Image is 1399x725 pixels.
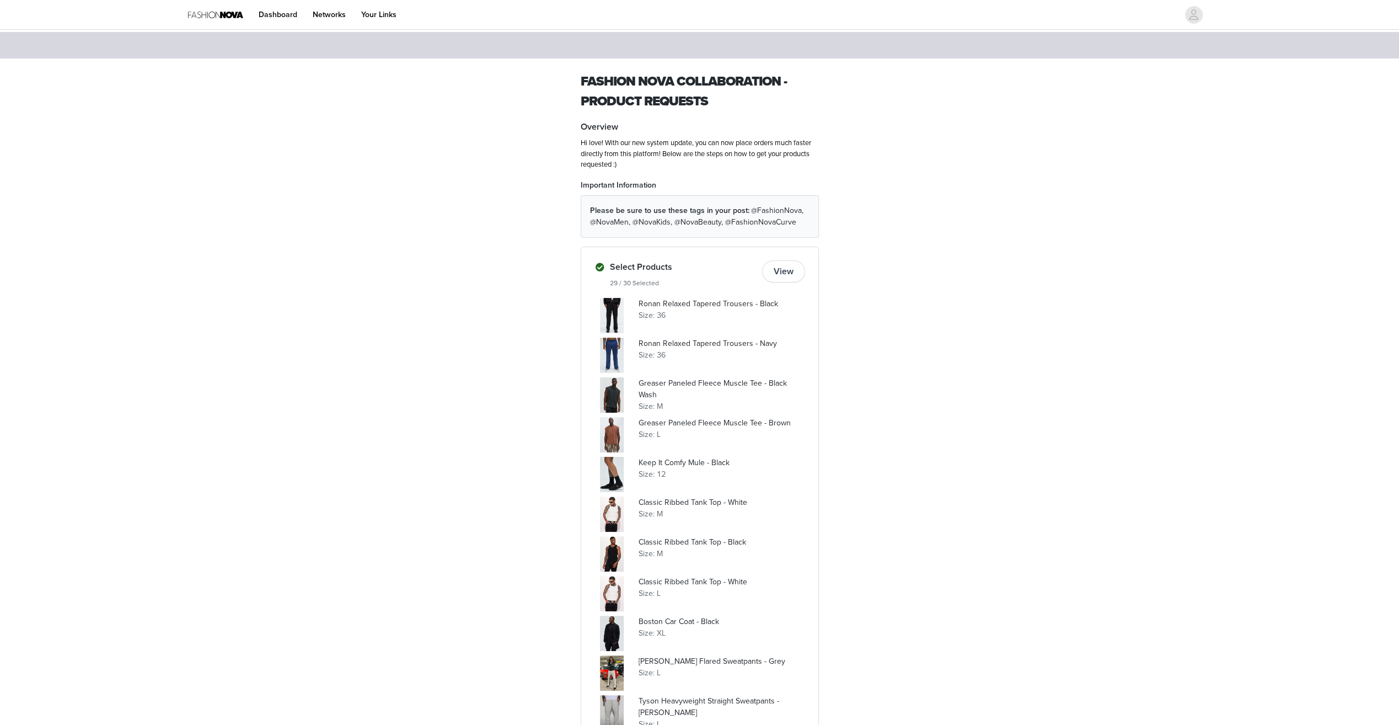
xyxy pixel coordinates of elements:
[639,338,805,349] p: Ronan Relaxed Tapered Trousers - Navy
[639,310,805,321] p: Size: 36
[639,548,805,559] p: Size: M
[581,138,819,170] p: Hi love! With our new system update, you can now place orders much faster directly from this plat...
[639,627,805,639] p: Size: XL
[639,298,805,310] p: Ronan Relaxed Tapered Trousers - Black
[639,401,805,412] p: Size: M
[581,72,819,111] h1: Fashion Nova collaboration - Product requests
[639,667,805,679] p: Size: L
[762,260,805,282] button: View
[581,120,819,134] h4: Overview
[590,206,749,215] span: Please be sure to use these tags in your post:
[639,616,805,627] p: Boston Car Coat - Black
[639,468,805,480] p: Size: 12
[639,576,805,588] p: Classic Ribbed Tank Top - White
[639,417,805,429] p: Greaser Paneled Fleece Muscle Tee - Brown
[1188,6,1199,24] div: avatar
[639,508,805,520] p: Size: M
[252,2,304,27] a: Dashboard
[188,2,243,27] img: Fashion Nova Logo
[639,429,805,440] p: Size: L
[610,260,758,274] h4: Select Products
[639,536,805,548] p: Classic Ribbed Tank Top - Black
[639,349,805,361] p: Size: 36
[581,179,819,191] p: Important Information
[639,497,805,508] p: Classic Ribbed Tank Top - White
[639,655,805,667] p: [PERSON_NAME] Flared Sweatpants - Grey
[639,377,805,401] p: Greaser Paneled Fleece Muscle Tee - Black Wash
[610,278,758,288] h5: 29 / 30 Selected
[639,457,805,468] p: Keep It Comfy Mule - Black
[639,695,805,718] p: Tyson Heavyweight Straight Sweatpants - [PERSON_NAME]
[306,2,352,27] a: Networks
[639,588,805,599] p: Size: L
[355,2,403,27] a: Your Links
[762,268,805,276] a: View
